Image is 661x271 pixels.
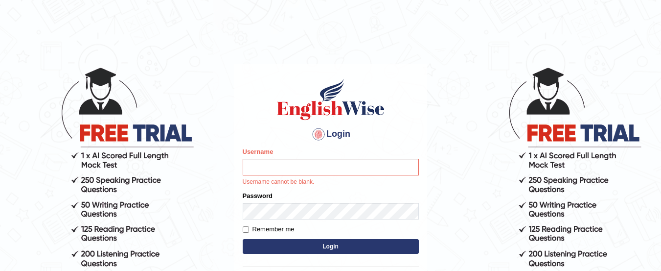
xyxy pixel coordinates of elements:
[243,191,273,200] label: Password
[243,178,419,187] p: Username cannot be blank.
[243,226,249,233] input: Remember me
[275,77,387,122] img: Logo of English Wise sign in for intelligent practice with AI
[243,239,419,254] button: Login
[243,126,419,142] h4: Login
[243,224,295,234] label: Remember me
[243,147,274,156] label: Username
